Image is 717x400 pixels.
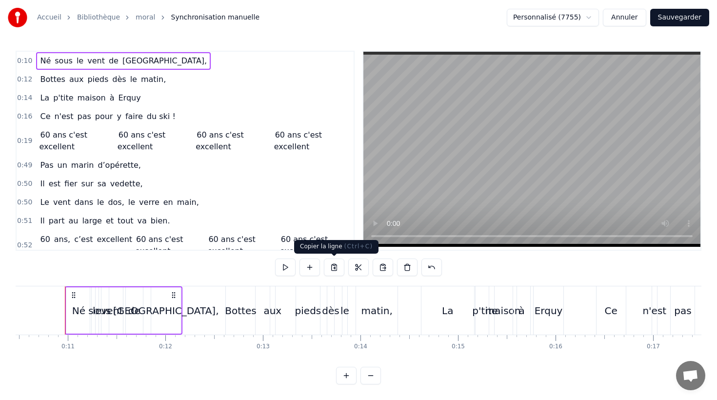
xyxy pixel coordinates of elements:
span: ans, [53,234,71,245]
span: 0:50 [17,179,32,189]
span: 0:51 [17,216,32,226]
span: d’opérette, [97,160,142,171]
span: pas [76,111,92,122]
span: ( Ctrl+C ) [344,243,373,250]
a: moral [136,13,155,22]
span: 60 ans c'est excellent [118,129,165,152]
span: aux [68,74,84,85]
div: 0:13 [257,343,270,351]
span: 60 ans c'est excellent [39,129,87,152]
a: Ouvrir le chat [676,361,705,390]
span: 0:16 [17,112,32,121]
div: n'est [642,303,666,318]
div: dès [322,303,339,318]
div: à [519,303,525,318]
span: Synchronisation manuelle [171,13,260,22]
span: part [48,215,66,226]
span: Le [39,197,50,208]
span: 0:19 [17,136,32,146]
span: 60 [39,234,51,245]
img: youka [8,8,27,27]
span: Bottes [39,74,66,85]
span: Ce [39,111,51,122]
span: sur [80,178,95,189]
div: 0:16 [549,343,562,351]
span: large [81,215,103,226]
span: matin, [140,74,167,85]
span: va [137,215,148,226]
div: 0:11 [61,343,75,351]
div: vent [101,303,123,318]
span: 60 ans c'est excellent [196,129,243,152]
div: pas [674,303,691,318]
span: dos, [107,197,125,208]
span: 60 ans c'est excellent [280,234,328,257]
span: pour [94,111,114,122]
span: de [108,55,119,66]
span: main, [176,197,200,208]
a: Bibliothèque [77,13,120,22]
nav: breadcrumb [37,13,259,22]
span: dans [74,197,94,208]
div: Ce [605,303,617,318]
span: 0:49 [17,160,32,170]
span: 0:14 [17,93,32,103]
span: 60 ans c'est excellent [207,234,255,257]
span: vent [86,55,106,66]
span: sa [97,178,107,189]
span: marin [70,160,95,171]
div: 0:17 [647,343,660,351]
span: La [39,92,50,103]
div: Bottes [225,303,256,318]
div: Erquy [535,303,563,318]
div: maison [485,303,521,318]
span: est [48,178,61,189]
div: Né [72,303,85,318]
span: Il [39,215,45,226]
span: et [105,215,115,226]
span: sous [54,55,74,66]
span: le [76,55,84,66]
div: Copier la ligne [294,240,378,254]
span: du ski ! [146,111,177,122]
span: 0:50 [17,198,32,207]
span: dès [111,74,127,85]
div: 0:15 [452,343,465,351]
span: en [162,197,174,208]
a: Accueil [37,13,61,22]
button: Sauvegarder [650,9,709,26]
span: [GEOGRAPHIC_DATA], [121,55,208,66]
span: Né [39,55,52,66]
div: La [442,303,453,318]
span: verre [138,197,160,208]
span: le [96,197,105,208]
span: fier [63,178,79,189]
span: au [67,215,79,226]
span: bien. [150,215,171,226]
span: à [109,92,116,103]
div: pieds [295,303,321,318]
span: 0:12 [17,75,32,84]
span: faire [124,111,144,122]
span: 60 ans c'est excellent [274,129,322,152]
span: un [57,160,68,171]
span: pieds [86,74,109,85]
span: vedette, [109,178,144,189]
span: y [116,111,122,122]
div: 0:12 [159,343,172,351]
div: le [340,303,349,318]
span: Il [39,178,45,189]
span: c’est [73,234,94,245]
span: Pas [39,160,54,171]
span: le [127,197,136,208]
div: sous [88,303,111,318]
div: matin, [361,303,393,318]
div: 0:14 [354,343,367,351]
span: vent [52,197,72,208]
span: le [129,74,138,85]
span: p'tite [52,92,74,103]
span: n'est [53,111,74,122]
span: maison [77,92,107,103]
button: Annuler [603,9,646,26]
span: excellent [96,234,134,245]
